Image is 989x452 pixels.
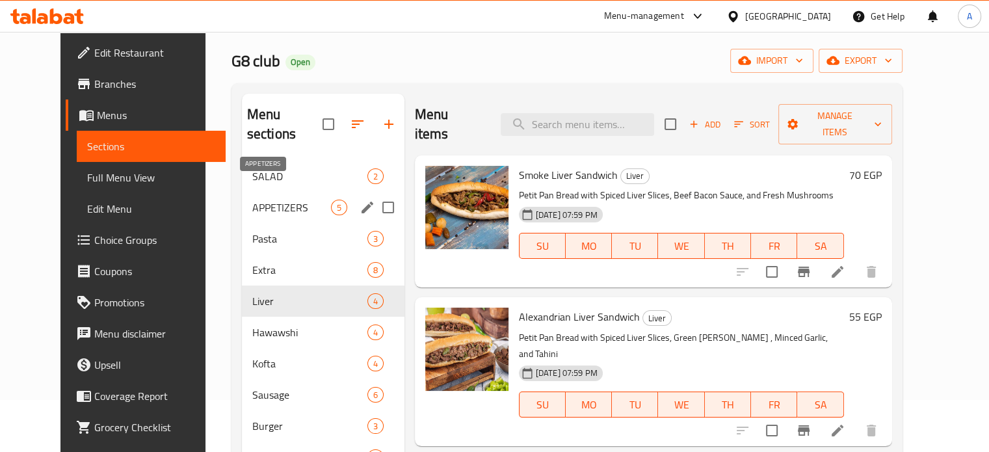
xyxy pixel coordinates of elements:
span: Coverage Report [94,388,215,404]
h6: 55 EGP [849,308,882,326]
span: Sausage [252,387,367,403]
button: TU [612,233,658,259]
span: Liver [621,168,649,183]
button: WE [658,233,704,259]
div: Burger [252,418,367,434]
span: Select all sections [315,111,342,138]
h6: 70 EGP [849,166,882,184]
p: Petit Pan Bread with Spiced Liver Slices, Beef Bacon Sauce, and Fresh Mushrooms [519,187,844,204]
button: SU [519,233,566,259]
span: 2 [368,170,383,183]
span: APPETIZERS [252,200,331,215]
div: Kofta4 [242,348,404,379]
button: export [819,49,903,73]
span: TU [617,237,653,256]
input: search [501,113,654,136]
a: Promotions [66,287,226,318]
span: Manage items [789,108,881,140]
span: Extra [252,262,367,278]
button: Sort [731,114,773,135]
a: Full Menu View [77,162,226,193]
span: Full Menu View [87,170,215,185]
span: Sort [734,117,770,132]
button: Branch-specific-item [788,256,819,287]
span: SU [525,395,560,414]
span: Edit Restaurant [94,45,215,60]
button: FR [751,392,797,418]
button: delete [856,256,887,287]
img: Smoke Liver Sandwich [425,166,508,249]
span: Add [687,117,722,132]
button: WE [658,392,704,418]
button: Branch-specific-item [788,415,819,446]
span: Edit Menu [87,201,215,217]
button: TH [705,233,751,259]
span: 3 [368,420,383,432]
span: Hawawshi [252,325,367,340]
span: Liver [643,311,671,326]
span: SA [802,395,838,414]
span: 3 [368,233,383,245]
a: Sections [77,131,226,162]
div: Menu-management [604,8,684,24]
button: edit [358,198,377,217]
span: 8 [368,264,383,276]
button: SA [797,392,843,418]
div: APPETIZERS5edit [242,192,404,223]
span: SU [525,237,560,256]
div: Liver [620,168,650,184]
button: Add [684,114,726,135]
span: MO [571,395,607,414]
button: FR [751,233,797,259]
span: Pasta [252,231,367,246]
span: Coupons [94,263,215,279]
img: Alexandrian Liver Sandwich [425,308,508,391]
button: Add section [373,109,404,140]
a: Edit menu item [830,423,845,438]
span: Kofta [252,356,367,371]
span: G8 club [231,46,280,75]
button: delete [856,415,887,446]
span: Menu disclaimer [94,326,215,341]
div: Extra8 [242,254,404,286]
button: SU [519,392,566,418]
h2: Menu items [415,105,485,144]
div: SALAD2 [242,161,404,192]
button: import [730,49,813,73]
span: import [741,53,803,69]
span: Choice Groups [94,232,215,248]
span: Open [285,57,315,68]
div: [GEOGRAPHIC_DATA] [745,9,831,23]
a: Edit menu item [830,264,845,280]
span: 4 [368,295,383,308]
button: MO [566,392,612,418]
div: items [367,418,384,434]
span: Alexandrian Liver Sandwich [519,307,640,326]
span: FR [756,237,792,256]
div: Pasta3 [242,223,404,254]
span: WE [663,237,699,256]
span: FR [756,395,792,414]
button: MO [566,233,612,259]
span: Sections [87,139,215,154]
div: Sausage6 [242,379,404,410]
span: TH [710,237,746,256]
a: Edit Restaurant [66,37,226,68]
span: WE [663,395,699,414]
span: 5 [332,202,347,214]
a: Menu disclaimer [66,318,226,349]
span: Smoke Liver Sandwich [519,165,618,185]
a: Edit Menu [77,193,226,224]
div: Open [285,55,315,70]
span: MO [571,237,607,256]
span: Liver [252,293,367,309]
div: Burger3 [242,410,404,442]
span: SALAD [252,168,367,184]
button: Manage items [778,104,891,144]
span: Select to update [758,258,785,286]
span: Sort items [726,114,778,135]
